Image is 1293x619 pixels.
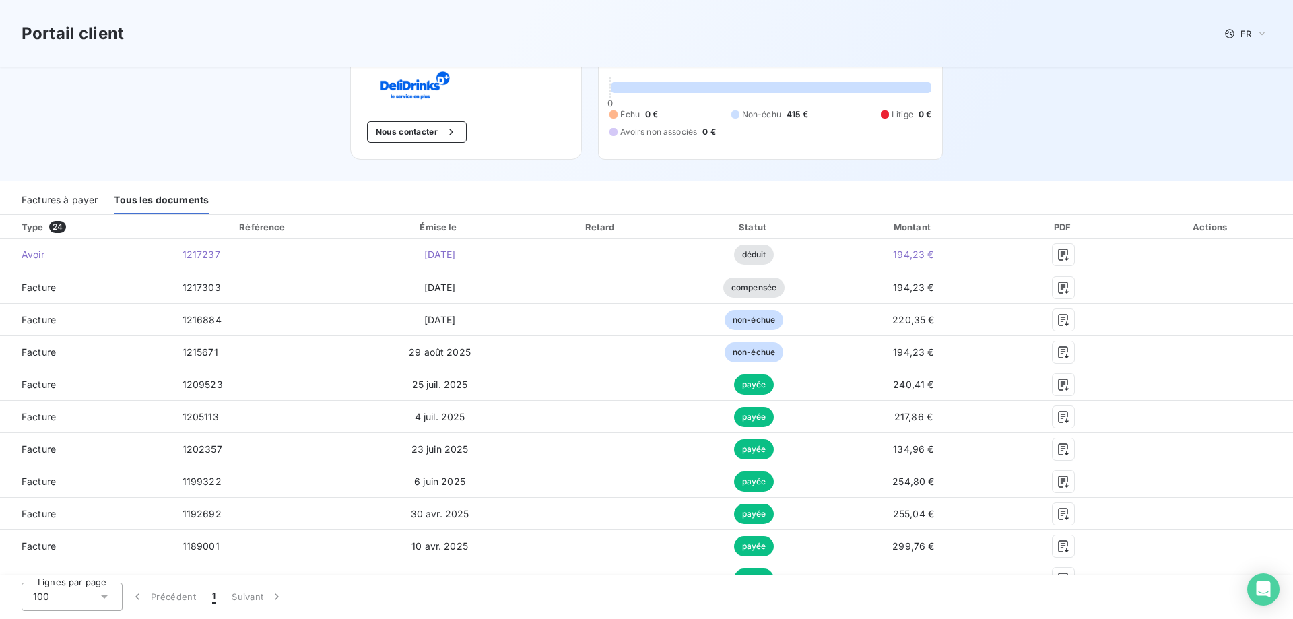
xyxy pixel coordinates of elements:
[620,126,697,138] span: Avoirs non associés
[13,220,169,234] div: Type
[183,379,223,390] span: 1209523
[734,536,774,556] span: payée
[734,374,774,395] span: payée
[183,249,220,260] span: 1217237
[183,443,222,455] span: 1202357
[183,314,222,325] span: 1216884
[239,222,285,232] div: Référence
[734,471,774,492] span: payée
[681,220,826,234] div: Statut
[645,108,658,121] span: 0 €
[183,346,218,358] span: 1215671
[734,568,774,589] span: payée
[893,379,933,390] span: 240,41 €
[114,186,209,214] div: Tous les documents
[411,443,469,455] span: 23 juin 2025
[787,108,808,121] span: 415 €
[1000,220,1127,234] div: PDF
[742,108,781,121] span: Non-échu
[49,221,66,233] span: 24
[919,108,931,121] span: 0 €
[734,245,774,265] span: déduit
[1240,28,1251,39] span: FR
[832,220,995,234] div: Montant
[894,411,933,422] span: 217,86 €
[33,590,49,604] span: 100
[734,504,774,524] span: payée
[409,573,471,584] span: 10 mars 2025
[183,411,219,422] span: 1205113
[424,314,456,325] span: [DATE]
[893,249,933,260] span: 194,23 €
[893,508,934,519] span: 255,04 €
[894,573,933,584] span: 144,97 €
[734,439,774,459] span: payée
[183,282,221,293] span: 1217303
[11,313,161,327] span: Facture
[607,98,613,108] span: 0
[424,282,456,293] span: [DATE]
[11,378,161,391] span: Facture
[183,540,220,552] span: 1189001
[409,346,471,358] span: 29 août 2025
[367,121,467,143] button: Nous contacter
[725,310,783,330] span: non-échue
[224,583,292,611] button: Suivant
[893,282,933,293] span: 194,23 €
[183,573,222,584] span: 1183862
[123,583,204,611] button: Précédent
[204,583,224,611] button: 1
[22,186,98,214] div: Factures à payer
[527,220,676,234] div: Retard
[22,22,124,46] h3: Portail client
[1247,573,1280,606] div: Open Intercom Messenger
[11,248,161,261] span: Avoir
[11,281,161,294] span: Facture
[358,220,521,234] div: Émise le
[620,108,640,121] span: Échu
[367,71,453,100] img: Company logo
[1133,220,1290,234] div: Actions
[734,407,774,427] span: payée
[183,476,222,487] span: 1199322
[414,476,465,487] span: 6 juin 2025
[702,126,715,138] span: 0 €
[723,278,785,298] span: compensée
[892,476,934,487] span: 254,80 €
[424,249,456,260] span: [DATE]
[212,590,215,604] span: 1
[411,508,469,519] span: 30 avr. 2025
[725,342,783,362] span: non-échue
[11,572,161,585] span: Facture
[892,314,934,325] span: 220,35 €
[892,540,934,552] span: 299,76 €
[893,346,933,358] span: 194,23 €
[183,508,222,519] span: 1192692
[893,443,933,455] span: 134,96 €
[11,346,161,359] span: Facture
[11,540,161,553] span: Facture
[11,443,161,456] span: Facture
[415,411,465,422] span: 4 juil. 2025
[411,540,468,552] span: 10 avr. 2025
[11,410,161,424] span: Facture
[892,108,913,121] span: Litige
[11,475,161,488] span: Facture
[11,507,161,521] span: Facture
[412,379,468,390] span: 25 juil. 2025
